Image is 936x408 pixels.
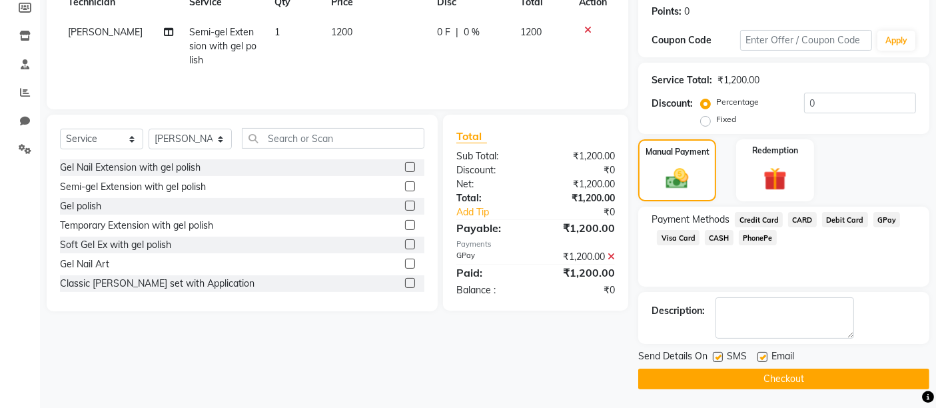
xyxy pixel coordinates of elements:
div: Payments [456,239,615,250]
div: Total: [446,191,536,205]
span: 1200 [331,26,352,38]
label: Manual Payment [646,146,709,158]
span: Total [456,129,487,143]
div: ₹0 [536,163,625,177]
div: Semi-gel Extension with gel polish [60,180,206,194]
div: Soft Gel Ex with gel polish [60,238,171,252]
span: 1 [274,26,280,38]
div: Temporary Extension with gel polish [60,219,213,233]
div: ₹1,200.00 [536,177,625,191]
input: Enter Offer / Coupon Code [740,30,872,51]
a: Add Tip [446,205,550,219]
span: Send Details On [638,349,707,366]
label: Fixed [716,113,736,125]
span: 0 % [464,25,480,39]
div: ₹1,200.00 [536,250,625,264]
span: 0 F [437,25,450,39]
button: Checkout [638,369,929,389]
div: ₹0 [551,205,626,219]
label: Percentage [716,96,759,108]
div: ₹1,200.00 [536,149,625,163]
span: PhonePe [739,230,777,245]
div: Balance : [446,283,536,297]
div: Points: [652,5,682,19]
span: Semi-gel Extension with gel polish [189,26,256,66]
div: Coupon Code [652,33,739,47]
span: Email [771,349,794,366]
img: _cash.svg [659,166,695,192]
div: Description: [652,304,705,318]
div: Discount: [446,163,536,177]
img: _gift.svg [756,165,794,194]
div: Net: [446,177,536,191]
div: Service Total: [652,73,712,87]
span: CARD [788,212,817,227]
div: Gel Nail Extension with gel polish [60,161,201,175]
input: Search or Scan [242,128,424,149]
span: Payment Methods [652,213,729,227]
div: ₹1,200.00 [536,220,625,236]
span: Debit Card [822,212,868,227]
span: | [456,25,458,39]
span: 1200 [520,26,542,38]
div: Classic [PERSON_NAME] set with Application [60,277,254,291]
div: ₹0 [536,283,625,297]
div: GPay [446,250,536,264]
label: Redemption [752,145,798,157]
div: 0 [684,5,690,19]
span: SMS [727,349,747,366]
span: [PERSON_NAME] [68,26,143,38]
div: ₹1,200.00 [536,265,625,281]
div: Discount: [652,97,693,111]
span: Credit Card [735,212,783,227]
div: Payable: [446,220,536,236]
button: Apply [877,31,915,51]
div: Paid: [446,265,536,281]
div: Sub Total: [446,149,536,163]
span: GPay [873,212,901,227]
div: ₹1,200.00 [536,191,625,205]
span: CASH [705,230,733,245]
span: Visa Card [657,230,700,245]
div: Gel polish [60,199,101,213]
div: ₹1,200.00 [717,73,759,87]
div: Gel Nail Art [60,257,109,271]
